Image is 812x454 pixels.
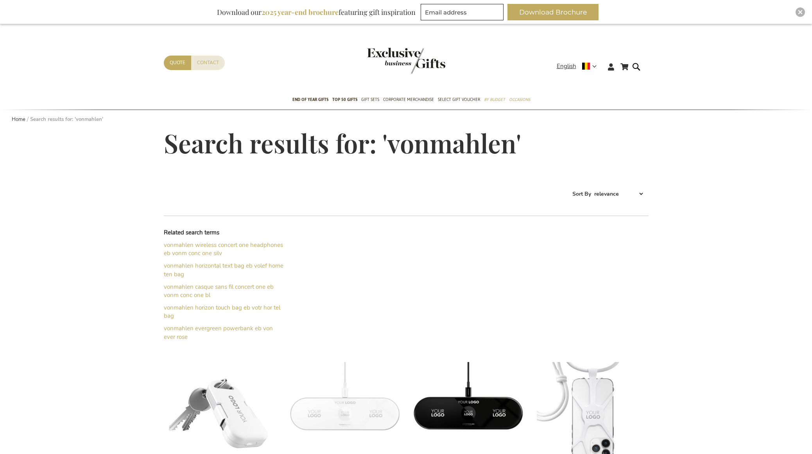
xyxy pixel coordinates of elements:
[438,90,480,110] a: Select Gift Voucher
[361,95,379,104] span: Gift Sets
[798,10,803,14] img: Close
[484,90,505,110] a: By Budget
[12,116,25,123] a: Home
[164,324,273,340] a: vonmahlen evergreen powerbank eb von ever rose
[164,56,191,70] a: Quote
[292,90,328,110] a: End of year gifts
[507,4,599,20] button: Download Brochure
[213,4,419,20] div: Download our featuring gift inspiration
[332,90,357,110] a: TOP 50 Gifts
[509,90,530,110] a: Occasions
[383,95,434,104] span: Corporate Merchandise
[572,190,591,198] label: Sort By
[367,48,406,74] a: store logo
[367,48,445,74] img: Exclusive Business gifts logo
[509,95,530,104] span: Occasions
[164,304,280,320] a: vonmahlen horizon touch bag eb votr hor tel bag
[164,241,283,257] a: vonmahlen wireless concert one headphones eb vonm conc one silv
[383,90,434,110] a: Corporate Merchandise
[262,7,339,17] b: 2025 year-end brochure
[164,229,285,237] dt: Related search terms
[292,95,328,104] span: End of year gifts
[438,95,480,104] span: Select Gift Voucher
[164,126,521,160] span: Search results for: 'vonmahlen'
[557,62,576,71] span: English
[796,7,805,17] div: Close
[164,283,274,299] a: vonmahlen casque sans fil concert one eb vonm conc one bl
[164,262,283,278] a: vonmahlen horizontal text bag eb volef home ten bag
[421,4,506,23] form: marketing offers and promotions
[421,4,504,20] input: Email address
[361,90,379,110] a: Gift Sets
[191,56,225,70] a: Contact
[30,116,103,123] strong: Search results for: 'vonmahlen'
[332,95,357,104] span: TOP 50 Gifts
[484,95,505,104] span: By Budget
